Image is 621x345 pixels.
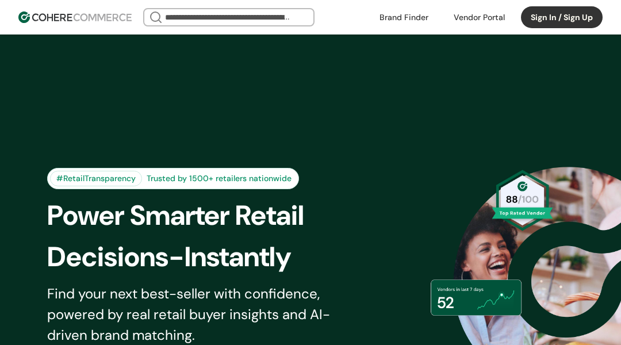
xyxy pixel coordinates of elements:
[50,171,142,186] div: #RetailTransparency
[47,195,378,236] div: Power Smarter Retail
[47,236,378,278] div: Decisions-Instantly
[142,172,296,185] div: Trusted by 1500+ retailers nationwide
[521,6,603,28] button: Sign In / Sign Up
[18,11,132,23] img: Cohere Logo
